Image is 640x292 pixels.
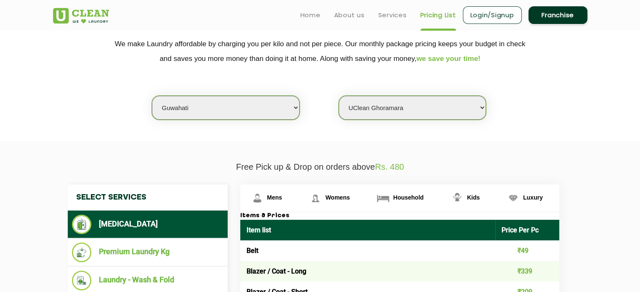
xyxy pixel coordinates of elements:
[393,194,423,201] span: Household
[450,191,465,205] img: Kids
[72,271,92,290] img: Laundry - Wash & Fold
[417,55,481,63] span: we save your time!
[240,220,496,240] th: Item list
[467,194,480,201] span: Kids
[267,194,282,201] span: Mens
[72,215,223,234] li: [MEDICAL_DATA]
[376,191,390,205] img: Household
[378,10,407,20] a: Services
[53,37,587,66] p: We make Laundry affordable by charging you per kilo and not per piece. Our monthly package pricin...
[506,191,520,205] img: Luxury
[523,194,543,201] span: Luxury
[240,240,496,261] td: Belt
[240,212,559,220] h3: Items & Prices
[495,240,559,261] td: ₹49
[72,242,223,262] li: Premium Laundry Kg
[72,215,92,234] img: Dry Cleaning
[53,8,109,24] img: UClean Laundry and Dry Cleaning
[72,242,92,262] img: Premium Laundry Kg
[334,10,365,20] a: About us
[420,10,456,20] a: Pricing List
[308,191,323,205] img: Womens
[72,271,223,290] li: Laundry - Wash & Fold
[375,162,404,171] span: Rs. 480
[495,220,559,240] th: Price Per Pc
[300,10,321,20] a: Home
[240,261,496,281] td: Blazer / Coat - Long
[463,6,522,24] a: Login/Signup
[495,261,559,281] td: ₹339
[325,194,350,201] span: Womens
[53,162,587,172] p: Free Pick up & Drop on orders above
[528,6,587,24] a: Franchise
[250,191,265,205] img: Mens
[68,184,228,210] h4: Select Services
